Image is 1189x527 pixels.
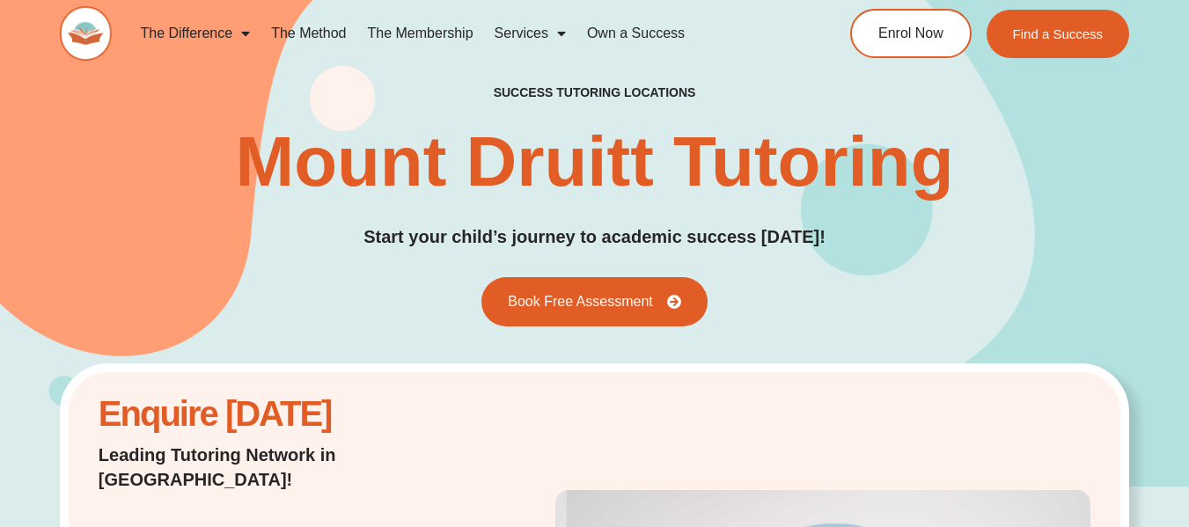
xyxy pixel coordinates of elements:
h1: Mount Druitt Tutoring [235,127,953,197]
nav: Menu [129,13,789,54]
a: The Method [261,13,356,54]
span: Book Free Assessment [508,295,653,309]
h2: Enquire [DATE] [99,403,450,425]
a: Enrol Now [850,9,972,58]
a: The Difference [129,13,261,54]
span: Enrol Now [878,26,943,40]
h2: success tutoring locations [494,84,696,100]
p: Leading Tutoring Network in [GEOGRAPHIC_DATA]! [99,443,450,492]
a: Find a Success [987,10,1130,58]
a: Services [484,13,576,54]
span: Find a Success [1013,27,1104,40]
p: Start your child’s journey to academic success [DATE]! [363,223,826,251]
a: Own a Success [576,13,695,54]
a: The Membership [357,13,484,54]
a: Book Free Assessment [481,277,708,326]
